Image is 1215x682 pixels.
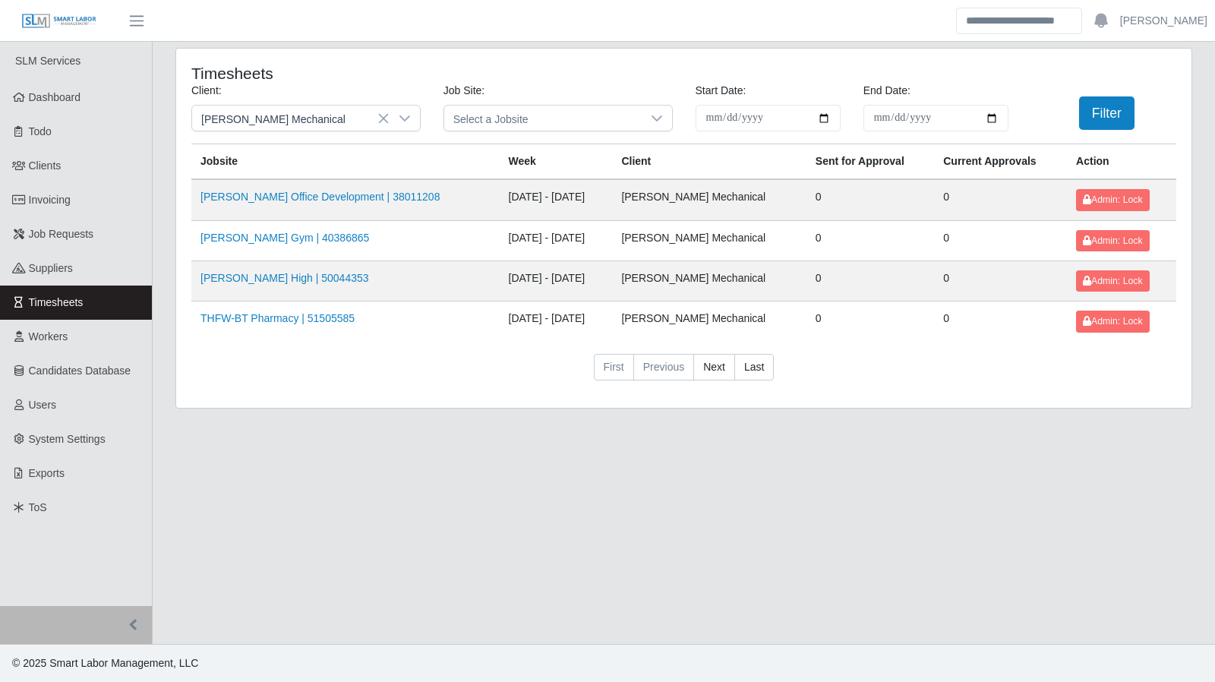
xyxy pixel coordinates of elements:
th: Sent for Approval [806,144,934,180]
span: ToS [29,501,47,513]
span: SLM Services [15,55,80,67]
label: Client: [191,83,222,99]
td: [PERSON_NAME] Mechanical [612,220,806,260]
th: Client [612,144,806,180]
td: 0 [934,220,1067,260]
td: 0 [806,302,934,342]
span: Clients [29,159,62,172]
button: Filter [1079,96,1135,130]
label: End Date: [863,83,910,99]
span: Admin: Lock [1083,194,1142,205]
span: Candidates Database [29,365,131,377]
span: George Wayne Mechanical [192,106,390,131]
span: Admin: Lock [1083,235,1142,246]
a: [PERSON_NAME] [1120,13,1207,29]
span: Invoicing [29,194,71,206]
button: Admin: Lock [1076,189,1149,210]
td: [PERSON_NAME] Mechanical [612,302,806,342]
button: Admin: Lock [1076,230,1149,251]
td: 0 [806,179,934,220]
td: 0 [934,302,1067,342]
a: Next [693,354,735,381]
span: Admin: Lock [1083,276,1142,286]
span: Job Requests [29,228,94,240]
th: Week [500,144,613,180]
td: [DATE] - [DATE] [500,260,613,301]
a: [PERSON_NAME] Gym | 40386865 [200,232,369,244]
td: [PERSON_NAME] Mechanical [612,179,806,220]
td: [DATE] - [DATE] [500,179,613,220]
a: [PERSON_NAME] High | 50044353 [200,272,369,284]
nav: pagination [191,354,1176,393]
span: Todo [29,125,52,137]
td: 0 [934,260,1067,301]
a: [PERSON_NAME] Office Development | 38011208 [200,191,440,203]
input: Search [956,8,1082,34]
span: Admin: Lock [1083,316,1142,327]
span: Workers [29,330,68,343]
img: SLM Logo [21,13,97,30]
span: © 2025 Smart Labor Management, LLC [12,657,198,669]
span: Dashboard [29,91,81,103]
label: Start Date: [696,83,746,99]
td: [PERSON_NAME] Mechanical [612,260,806,301]
button: Admin: Lock [1076,270,1149,292]
span: Timesheets [29,296,84,308]
span: Users [29,399,57,411]
th: Current Approvals [934,144,1067,180]
td: [DATE] - [DATE] [500,302,613,342]
span: System Settings [29,433,106,445]
a: THFW-BT Pharmacy | 51505585 [200,312,355,324]
label: Job Site: [443,83,484,99]
th: Jobsite [191,144,500,180]
td: 0 [806,260,934,301]
h4: Timesheets [191,64,589,83]
th: Action [1067,144,1176,180]
td: [DATE] - [DATE] [500,220,613,260]
button: Admin: Lock [1076,311,1149,332]
td: 0 [934,179,1067,220]
span: Select a Jobsite [444,106,642,131]
a: Last [734,354,774,381]
span: Exports [29,467,65,479]
td: 0 [806,220,934,260]
span: Suppliers [29,262,73,274]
